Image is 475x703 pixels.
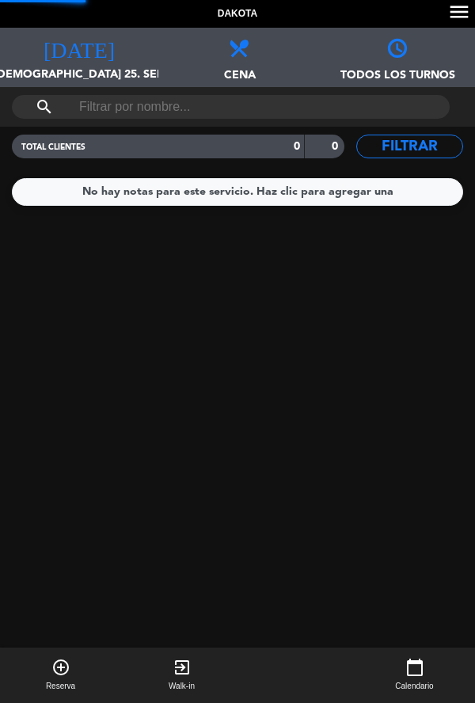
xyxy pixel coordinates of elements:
[21,143,85,151] span: TOTAL CLIENTES
[35,97,54,116] i: search
[51,658,70,677] i: add_circle_outline
[332,141,341,152] strong: 0
[405,658,424,677] i: calendar_today
[44,36,115,58] i: [DATE]
[169,680,195,693] span: Walk-in
[356,135,463,158] button: Filtrar
[78,95,384,119] input: Filtrar por nombre...
[354,648,475,703] button: calendar_todayCalendario
[395,680,433,693] span: Calendario
[218,6,257,22] span: Dakota
[121,648,242,703] button: exit_to_appWalk-in
[294,141,300,152] strong: 0
[46,680,75,693] span: Reserva
[82,183,393,201] div: No hay notas para este servicio. Haz clic para agregar una
[173,658,192,677] i: exit_to_app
